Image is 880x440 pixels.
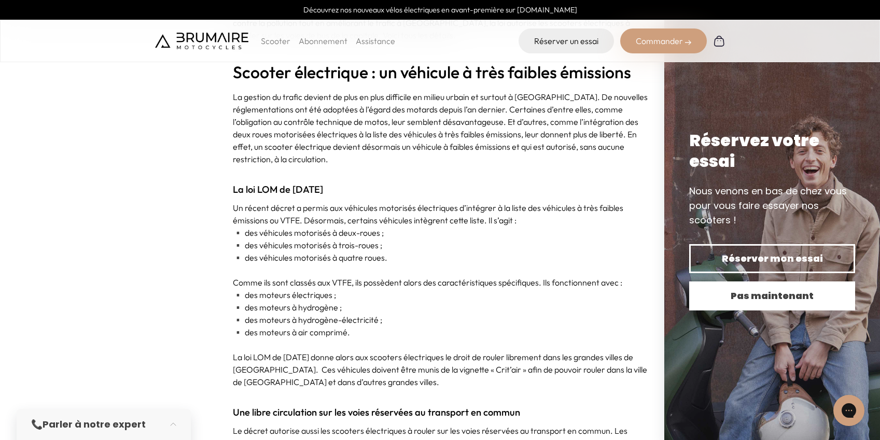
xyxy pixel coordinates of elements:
p: Scooter [261,35,290,47]
a: Abonnement [299,36,347,46]
p: La gestion du trafic devient de plus en plus difficile en milieu urbain et surtout à [GEOGRAPHIC_... [233,91,648,165]
p: ▪️ des moteurs à hydrogène-électricité ; [233,314,648,326]
a: Assistance [356,36,395,46]
strong: Scooter électrique : un véhicule à très faibles émissions [233,62,631,82]
p: Un récent décret a permis aux véhicules motorisés électriques d’intégrer à la liste des véhicules... [233,202,648,226]
p: ▪️ des moteurs à air comprimé. [233,326,648,338]
p: ▪️ des véhicules motorisés à deux-roues ; [233,226,648,239]
div: Commander [620,29,707,53]
strong: Une libre circulation sur les voies réservées au transport en commun [233,406,520,418]
img: right-arrow-2.png [685,39,691,46]
strong: La loi LOM de [DATE] [233,183,323,195]
p: ▪️ des moteurs électriques ; [233,289,648,301]
p: ▪️ des moteurs à hydrogène ; [233,301,648,314]
p: Comme ils sont classés aux VTFE, ils possèdent alors des caractéristiques spécifiques. Ils foncti... [233,276,648,289]
a: Réserver un essai [519,29,614,53]
img: Brumaire Motocycles [155,33,248,49]
iframe: Gorgias live chat messenger [828,391,870,430]
p: ▪️ des véhicules motorisés à trois-roues ; [233,239,648,251]
img: Panier [713,35,725,47]
p: ▪️ des véhicules motorisés à quatre roues. [233,251,648,264]
p: La loi LOM de [DATE] donne alors aux scooters électriques le droit de rouler librement dans les g... [233,351,648,388]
